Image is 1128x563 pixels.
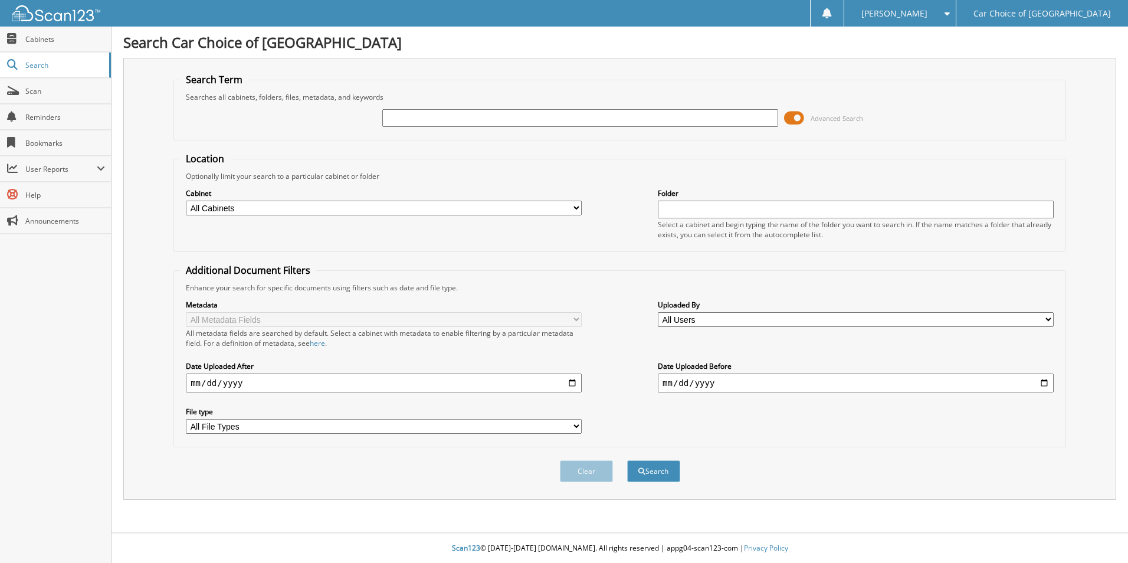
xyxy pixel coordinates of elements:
span: [PERSON_NAME] [861,10,927,17]
legend: Location [180,152,230,165]
div: © [DATE]-[DATE] [DOMAIN_NAME]. All rights reserved | appg04-scan123-com | [112,534,1128,563]
div: Select a cabinet and begin typing the name of the folder you want to search in. If the name match... [658,220,1054,240]
label: Metadata [186,300,582,310]
span: Reminders [25,112,105,122]
label: Date Uploaded After [186,361,582,371]
label: Date Uploaded Before [658,361,1054,371]
div: Enhance your search for specific documents using filters such as date and file type. [180,283,1060,293]
span: Car Choice of [GEOGRAPHIC_DATA] [973,10,1111,17]
button: Search [627,460,680,482]
span: Help [25,190,105,200]
span: Announcements [25,216,105,226]
input: start [186,374,582,392]
label: File type [186,407,582,417]
div: All metadata fields are searched by default. Select a cabinet with metadata to enable filtering b... [186,328,582,348]
span: Advanced Search [811,114,863,123]
span: User Reports [25,164,97,174]
span: Bookmarks [25,138,105,148]
label: Uploaded By [658,300,1054,310]
legend: Additional Document Filters [180,264,316,277]
div: Searches all cabinets, folders, files, metadata, and keywords [180,92,1060,102]
img: scan123-logo-white.svg [12,5,100,21]
a: Privacy Policy [744,543,788,553]
legend: Search Term [180,73,248,86]
a: here [310,338,325,348]
span: Scan123 [452,543,480,553]
iframe: Chat Widget [1069,506,1128,563]
h1: Search Car Choice of [GEOGRAPHIC_DATA] [123,32,1116,52]
label: Cabinet [186,188,582,198]
span: Search [25,60,103,70]
label: Folder [658,188,1054,198]
span: Cabinets [25,34,105,44]
button: Clear [560,460,613,482]
div: Optionally limit your search to a particular cabinet or folder [180,171,1060,181]
input: end [658,374,1054,392]
span: Scan [25,86,105,96]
